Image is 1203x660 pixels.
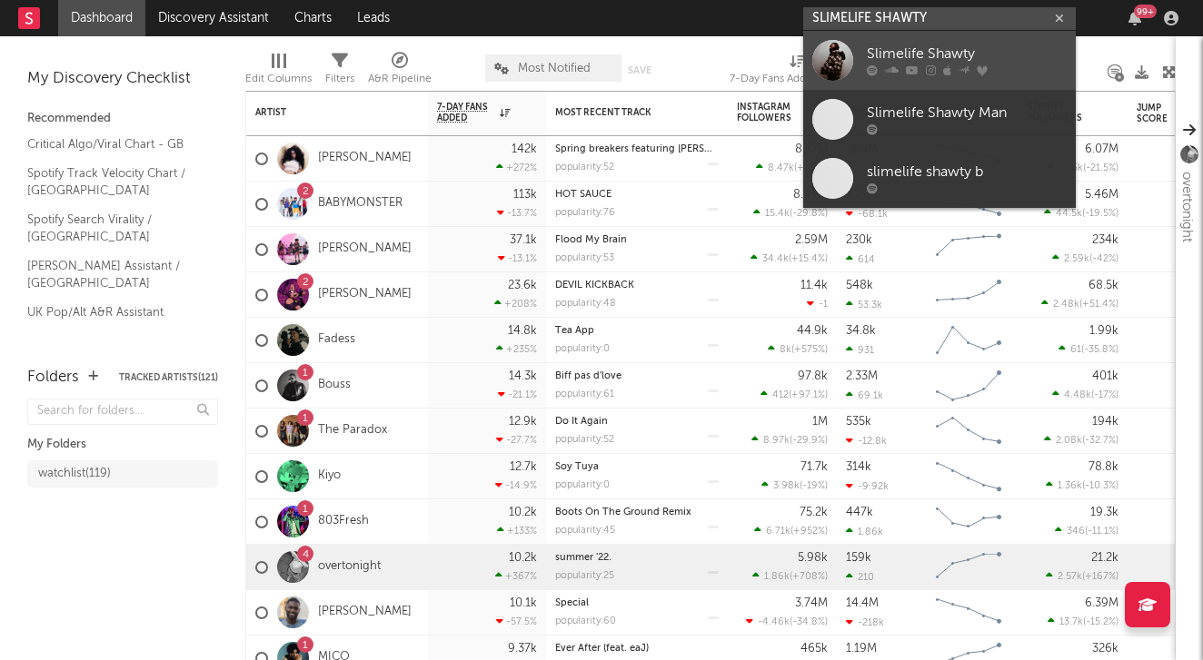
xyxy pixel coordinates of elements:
div: My Discovery Checklist [27,68,218,90]
div: 2.59M [795,234,828,246]
span: +15.4 % [791,254,825,264]
span: 8k [780,345,791,355]
span: -32.7 % [1085,436,1116,446]
div: 69.1k [846,389,883,401]
span: 15.4k [765,209,790,219]
div: -68.1k [846,208,888,220]
span: -29.9 % [792,436,825,446]
a: Fadess [318,332,355,348]
span: 346 [1067,527,1085,537]
span: 2.08k [1056,436,1082,446]
span: -19.5 % [1085,209,1116,219]
div: +367 % [495,570,537,582]
div: ( ) [1048,162,1118,173]
div: popularity: 48 [555,299,616,309]
div: watchlist ( 119 ) [38,463,111,485]
div: Biff pas d'love [555,371,719,381]
span: +708 % [792,572,825,582]
a: [PERSON_NAME] [318,287,412,302]
span: -29.8 % [792,209,825,219]
a: Spring breakers featuring [PERSON_NAME] [555,144,757,154]
div: Folders [27,367,79,389]
div: popularity: 60 [555,616,616,626]
div: -218k [846,616,884,628]
div: popularity: 52 [555,435,614,445]
div: popularity: 53 [555,253,614,263]
div: popularity: 61 [555,389,614,399]
div: +133 % [497,525,537,537]
span: 6.71k [766,527,790,537]
div: Edit Columns [245,45,312,98]
span: 7-Day Fans Added [437,102,495,123]
a: [PERSON_NAME] [318,151,412,166]
div: ( ) [1048,616,1118,627]
div: popularity: 25 [555,571,614,581]
div: Flood My Brain [555,235,719,245]
span: 3.98k [773,481,800,491]
a: [PERSON_NAME] [318,241,412,257]
div: 194k [1092,416,1118,428]
div: Ever After (feat. eaJ) [555,644,719,654]
div: 68.5k [1089,280,1118,291]
div: Special [555,598,719,608]
div: -9.92k [846,480,889,492]
div: 11.4k [800,280,828,291]
span: 1.86k [764,572,790,582]
div: 465k [800,643,828,655]
div: ( ) [754,525,828,537]
div: Slimelife Shawty [867,44,1067,65]
span: +51.4 % [1082,300,1116,310]
a: Tea App [555,326,594,336]
span: -1 [819,300,828,310]
span: 412 [772,390,789,400]
a: overtonight [318,559,381,575]
span: -17 % [1094,390,1116,400]
div: 21.2k [1091,552,1118,564]
div: Edit Columns [245,68,312,90]
div: Do It Again [555,417,719,427]
a: UK Pop/Alt A&R Assistant [27,302,200,322]
span: -34.8 % [792,617,825,627]
a: Do It Again [555,417,608,427]
input: Search for folders... [27,399,218,425]
span: -35.8 % [1084,345,1116,355]
div: Jump Score [1137,103,1182,124]
div: 10.2k [509,507,537,518]
a: BABYMONSTER [318,196,403,212]
svg: Chart title [928,454,1009,499]
div: popularity: 52 [555,163,614,172]
div: 6.39M [1085,597,1118,609]
div: ( ) [1044,207,1118,219]
span: 8.47k [768,163,794,173]
span: -10.3 % [1085,481,1116,491]
div: Filters [325,45,354,98]
span: +952 % [793,527,825,537]
div: 99 + [1134,5,1157,18]
div: ( ) [751,252,828,264]
span: -19 % [802,481,825,491]
div: 75.2k [800,507,828,518]
span: 1.36k [1058,481,1082,491]
div: 614 [846,253,875,265]
a: Boots On The Ground Remix [555,507,691,517]
div: 5.98k [798,552,828,564]
div: popularity: 0 [555,480,610,490]
button: Tracked Artists(121) [119,373,218,382]
div: ( ) [753,207,828,219]
div: 535k [846,416,871,428]
a: Slimelife Shawty Man [803,90,1076,149]
a: Spotify Search Virality / [GEOGRAPHIC_DATA] [27,210,200,247]
div: ( ) [752,570,828,582]
span: -4.46k [758,617,790,627]
div: 78.8k [1089,461,1118,473]
div: popularity: 0 [555,344,610,354]
span: 13.7k [1059,617,1083,627]
div: ( ) [1041,298,1118,310]
div: -21.1 % [498,389,537,400]
a: watchlist(119) [27,460,218,488]
div: -13.1 % [498,252,537,264]
svg: Chart title [928,318,1009,363]
button: 99+ [1128,11,1141,25]
span: Most Notified [518,63,591,74]
div: 12.9k [509,416,537,428]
